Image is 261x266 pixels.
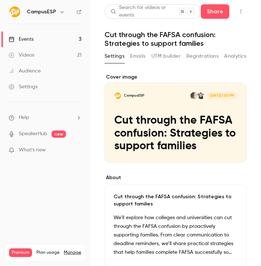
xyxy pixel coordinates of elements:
[201,4,229,19] button: Share
[19,114,29,121] span: Help
[151,50,181,62] button: UTM builder
[36,250,59,256] span: Plan usage
[105,30,247,48] h1: Cut through the FAFSA confusion: Strategies to support families
[114,213,238,257] p: We’ll explore how colleges and universities can cut through the FAFSA confusion by proactively su...
[9,114,81,121] li: help-dropdown-opener
[105,50,124,62] button: Settings
[105,74,247,163] section: Cover image
[105,74,247,81] label: Cover image
[111,4,179,19] div: Search for videos or events
[9,248,32,257] span: Premium
[9,36,34,43] div: Events
[52,130,66,138] span: new
[27,8,56,15] h6: CampusESP
[224,50,247,62] button: Analytics
[19,130,47,138] a: SpeakerHub
[114,193,238,208] p: Cut through the FAFSA confusion: Strategies to support families
[9,6,21,18] img: CampusESP
[9,52,34,59] div: Videos
[19,146,46,154] span: What's new
[9,67,41,75] div: Audience
[64,250,81,256] a: Manage
[9,83,37,90] div: Settings
[130,50,145,62] button: Emails
[186,50,218,62] button: Registrations
[105,174,247,181] label: About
